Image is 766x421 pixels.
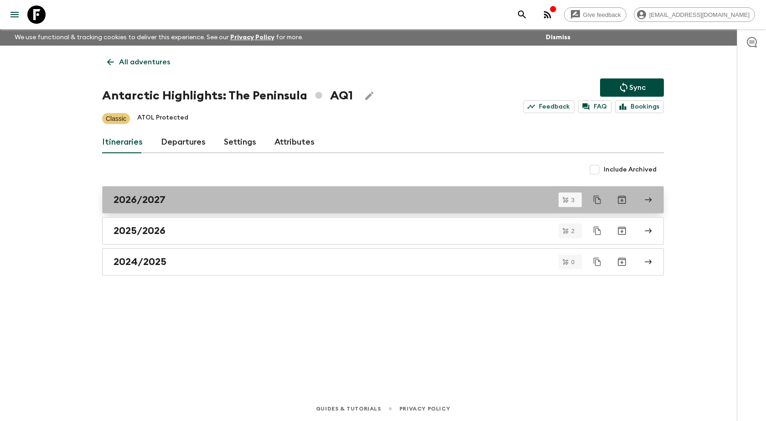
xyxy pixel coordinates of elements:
[566,259,580,265] span: 0
[613,222,631,240] button: Archive
[629,82,646,93] p: Sync
[613,191,631,209] button: Archive
[102,131,143,153] a: Itineraries
[102,186,664,213] a: 2026/2027
[543,31,573,44] button: Dismiss
[102,248,664,275] a: 2024/2025
[613,253,631,271] button: Archive
[316,404,381,414] a: Guides & Tutorials
[106,114,126,123] p: Classic
[604,165,657,174] span: Include Archived
[102,53,175,71] a: All adventures
[578,11,626,18] span: Give feedback
[102,217,664,244] a: 2025/2026
[102,87,353,105] h1: Antarctic Highlights: The Peninsula AQ1
[615,100,664,113] a: Bookings
[523,100,574,113] a: Feedback
[564,7,626,22] a: Give feedback
[5,5,24,24] button: menu
[600,78,664,97] button: Sync adventure departures to the booking engine
[119,57,170,68] p: All adventures
[274,131,315,153] a: Attributes
[114,225,166,237] h2: 2025/2026
[644,11,755,18] span: [EMAIL_ADDRESS][DOMAIN_NAME]
[360,87,378,105] button: Edit Adventure Title
[589,223,606,239] button: Duplicate
[513,5,531,24] button: search adventures
[589,192,606,208] button: Duplicate
[230,34,274,41] a: Privacy Policy
[224,131,256,153] a: Settings
[566,228,580,234] span: 2
[114,256,166,268] h2: 2024/2025
[137,113,188,124] p: ATOL Protected
[399,404,450,414] a: Privacy Policy
[578,100,611,113] a: FAQ
[161,131,206,153] a: Departures
[634,7,755,22] div: [EMAIL_ADDRESS][DOMAIN_NAME]
[566,197,580,203] span: 3
[114,194,166,206] h2: 2026/2027
[589,254,606,270] button: Duplicate
[11,29,307,46] p: We use functional & tracking cookies to deliver this experience. See our for more.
